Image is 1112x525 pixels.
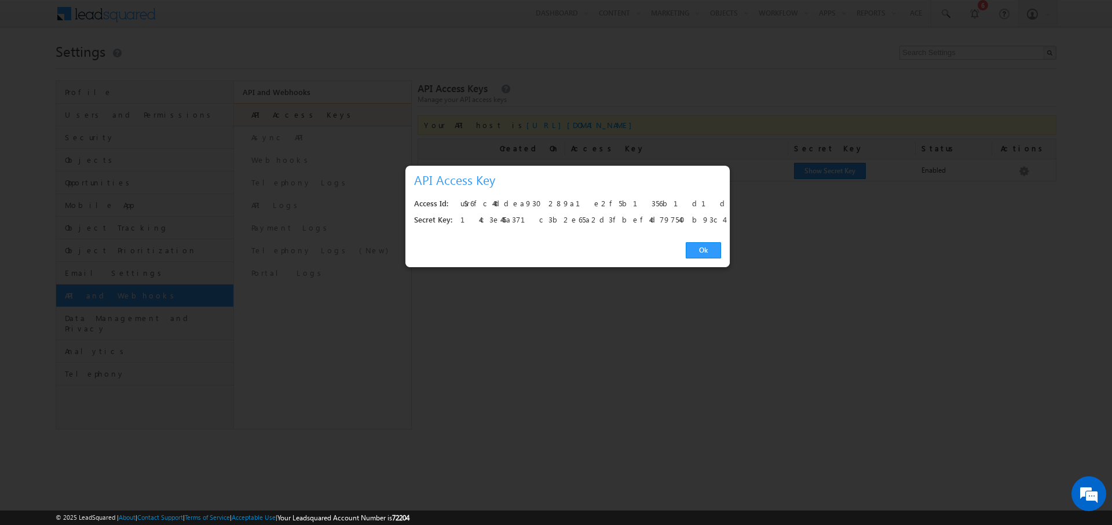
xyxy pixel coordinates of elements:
[414,212,452,228] div: Secret Key:
[158,357,210,373] em: Start Chat
[190,6,218,34] div: Minimize live chat window
[56,512,409,523] span: © 2025 LeadSquared | | | | |
[414,170,726,190] h3: API Access Key
[15,107,211,347] textarea: Type your message and hit 'Enter'
[686,242,721,258] a: Ok
[232,513,276,521] a: Acceptable Use
[20,61,49,76] img: d_60004797649_company_0_60004797649
[460,212,715,228] div: 14c3e445a371c3b2e65a2d3fbef4d797540b93c4
[392,513,409,522] span: 72204
[460,196,715,212] div: u$r6fc44ddea930289a1e2f5b1356b1d1d1
[277,513,409,522] span: Your Leadsquared Account Number is
[185,513,230,521] a: Terms of Service
[414,196,452,212] div: Access Id:
[137,513,183,521] a: Contact Support
[119,513,136,521] a: About
[60,61,195,76] div: Chat with us now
